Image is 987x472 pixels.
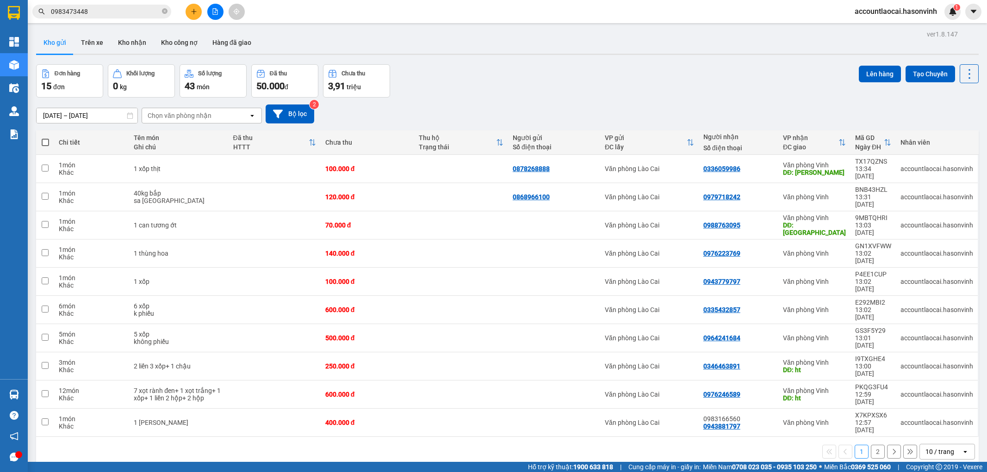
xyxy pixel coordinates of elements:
span: plus [191,8,197,15]
sup: 1 [954,4,960,11]
div: Văn phòng Vinh [783,419,846,426]
div: Văn phòng Vinh [783,387,846,394]
div: 13:02 [DATE] [855,278,891,293]
span: Miền Bắc [824,462,891,472]
div: 0878268888 [513,165,550,172]
span: kg [120,83,127,91]
input: Select a date range. [37,108,137,123]
div: Văn phòng Lào Cai [605,250,694,257]
div: 7 xọt rành đen+ 1 xọt trắng+ 1 xốp+ 1 liền 2 hộp+ 2 hộp [134,387,223,402]
div: ver 1.8.147 [927,29,958,39]
div: 100.000 đ [325,165,410,172]
svg: open [962,448,969,455]
div: Đã thu [270,70,287,77]
div: 0988763095 [703,221,740,229]
div: Khác [59,282,124,289]
span: món [197,83,210,91]
div: 500.000 đ [325,334,410,342]
span: accountlaocai.hasonvinh [847,6,944,17]
div: Văn phòng Lào Cai [605,391,694,398]
div: 1 xốp thịt [134,165,223,172]
div: Khác [59,253,124,261]
img: dashboard-icon [9,37,19,47]
button: 1 [855,445,869,459]
div: 13:01 [DATE] [855,334,891,349]
div: 9MBTQHRI [855,214,891,221]
div: 1 THÙNG HOA [134,419,223,426]
button: Kho công nợ [154,31,205,54]
div: 1 thùng hoa [134,250,223,257]
div: Thu hộ [419,134,496,141]
div: Văn phòng Vinh [783,334,846,342]
div: Văn phòng Lào Cai [605,334,694,342]
th: Toggle SortBy [414,130,508,155]
div: 1 món [59,274,124,282]
div: Văn phòng Lào Cai [605,221,694,229]
div: 5 xốp [134,331,223,338]
input: Tìm tên, số ĐT hoặc mã đơn [51,6,160,17]
button: Số lượng43món [180,64,247,98]
span: 3,91 [328,80,345,92]
div: accountlaocai.hasonvinh [900,419,973,426]
div: Người nhận [703,133,774,141]
div: Chưa thu [341,70,365,77]
th: Toggle SortBy [850,130,896,155]
div: 1 món [59,218,124,225]
div: Ngày ĐH [855,143,884,151]
div: Văn phòng Vinh [783,214,846,221]
div: 0868966100 [513,193,550,201]
span: notification [10,432,19,441]
th: Toggle SortBy [778,130,850,155]
div: 1 món [59,415,124,423]
div: Nhân viên [900,139,973,146]
div: Ghi chú [134,143,223,151]
span: đ [285,83,288,91]
div: 0943779797 [703,278,740,285]
div: 40kg bắp [134,190,223,197]
strong: 1900 633 818 [573,463,613,471]
div: Văn phòng Vinh [783,359,846,366]
div: ĐC giao [783,143,838,151]
div: Văn phòng Vinh [783,193,846,201]
sup: 2 [310,100,319,109]
div: Văn phòng Lào Cai [605,306,694,313]
div: Khác [59,225,124,233]
div: 100.000 đ [325,278,410,285]
div: 0979718242 [703,193,740,201]
div: DĐ: hương sơn [783,169,846,176]
div: 6 món [59,302,124,310]
div: 13:00 [DATE] [855,362,891,377]
span: 43 [185,80,195,92]
div: 140.000 đ [325,250,410,257]
button: 2 [871,445,885,459]
div: Khác [59,197,124,204]
button: Bộ lọc [266,104,314,123]
div: ĐC lấy [605,143,687,151]
div: 600.000 đ [325,306,410,313]
strong: 0369 525 060 [851,463,891,471]
button: Khối lượng0kg [108,64,175,98]
span: | [620,462,621,472]
div: accountlaocai.hasonvinh [900,334,973,342]
button: Chưa thu3,91 triệu [323,64,390,98]
div: I9TXGHE4 [855,355,891,362]
div: Chọn văn phòng nhận [148,111,211,120]
div: P4EE1CUP [855,270,891,278]
span: 1 [955,4,958,11]
div: accountlaocai.hasonvinh [900,278,973,285]
span: close-circle [162,8,168,14]
div: Văn phòng Lào Cai [605,362,694,370]
div: PKQG3FU4 [855,383,891,391]
div: 3 món [59,359,124,366]
div: GS3F5Y29 [855,327,891,334]
div: TX17QZNS [855,158,891,165]
img: icon-new-feature [949,7,957,16]
div: 13:02 [DATE] [855,306,891,321]
div: accountlaocai.hasonvinh [900,391,973,398]
div: 10 / trang [925,447,954,456]
div: 400.000 đ [325,419,410,426]
div: Chi tiết [59,139,124,146]
div: GN1XVFWW [855,242,891,250]
div: Số điện thoại [703,144,774,152]
span: search [38,8,45,15]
